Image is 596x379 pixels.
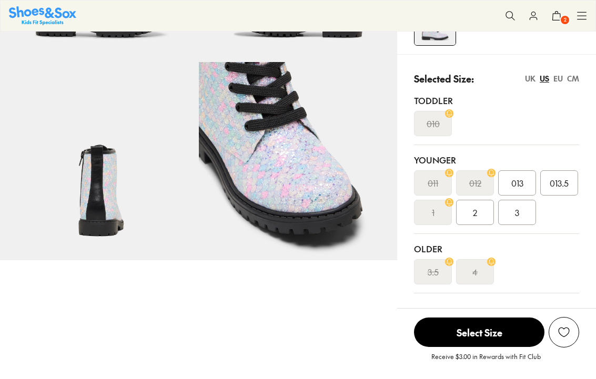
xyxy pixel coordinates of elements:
[525,73,536,84] div: UK
[427,117,440,130] s: 010
[414,153,579,166] div: Younger
[469,177,481,189] s: 012
[414,94,579,107] div: Toddler
[553,73,563,84] div: EU
[9,6,76,25] a: Shoes & Sox
[414,317,544,347] button: Select Size
[199,62,398,261] img: 7-530863_1
[550,177,569,189] span: 013.5
[515,206,519,219] span: 3
[431,352,541,371] p: Receive $3.00 in Rewards with Fit Club
[428,177,438,189] s: 011
[428,265,439,278] s: 3.5
[511,177,523,189] span: 013
[567,73,579,84] div: CM
[540,73,549,84] div: US
[549,317,579,347] button: Add to Wishlist
[414,242,579,255] div: Older
[472,265,478,278] s: 4
[414,317,544,347] span: Select Size
[432,206,435,219] s: 1
[9,6,76,25] img: SNS_Logo_Responsive.svg
[545,4,568,27] button: 2
[473,206,477,219] span: 2
[414,71,474,86] p: Selected Size:
[560,15,570,25] span: 2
